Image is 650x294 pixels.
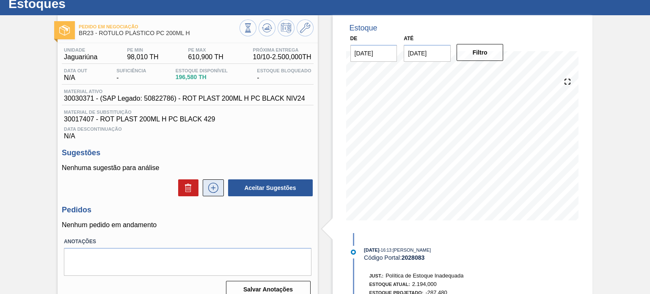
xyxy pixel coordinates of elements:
div: - [255,68,313,82]
div: Nova sugestão [198,179,224,196]
div: - [114,68,148,82]
img: Ícone [59,25,70,36]
div: Código Portal: [364,254,565,261]
div: Estoque [350,24,377,33]
button: Visão Geral dos Estoques [240,19,256,36]
p: Nenhuma sugestão para análise [62,164,313,172]
label: Anotações [64,236,311,248]
span: BR23 - RÓTULO PLÁSTICO PC 200ML H [79,30,239,36]
span: Material ativo [64,89,305,94]
div: N/A [62,123,313,140]
span: 30017407 - ROT PLAST 200ML H PC BLACK 429 [64,115,311,123]
span: Unidade [64,47,97,52]
span: Política de Estoque Inadequada [386,272,463,279]
h3: Pedidos [62,206,313,214]
span: 610,900 TH [188,53,223,61]
span: PE MIN [127,47,158,52]
button: Aceitar Sugestões [228,179,313,196]
span: [DATE] [364,247,379,253]
h3: Sugestões [62,148,313,157]
span: 98,010 TH [127,53,158,61]
span: Estoque Atual: [369,282,410,287]
p: Nenhum pedido em andamento [62,221,313,229]
span: Jaguariúna [64,53,97,61]
input: dd/mm/yyyy [404,45,451,62]
span: Estoque Disponível [176,68,228,73]
span: - 16:13 [380,248,391,253]
span: Pedido em Negociação [79,24,239,29]
div: Excluir Sugestões [174,179,198,196]
span: Just.: [369,273,384,278]
span: 196,580 TH [176,74,228,80]
span: Estoque Bloqueado [257,68,311,73]
label: Até [404,36,413,41]
span: PE MAX [188,47,223,52]
span: 10/10 - 2.500,000 TH [253,53,311,61]
div: N/A [62,68,89,82]
div: Aceitar Sugestões [224,179,314,197]
span: Data out [64,68,87,73]
span: : [PERSON_NAME] [391,247,431,253]
span: Data Descontinuação [64,126,311,132]
span: Próxima Entrega [253,47,311,52]
span: Suficiência [116,68,146,73]
span: 2.194,000 [412,281,437,287]
button: Ir ao Master Data / Geral [297,19,314,36]
span: 30030371 - (SAP Legado: 50822786) - ROT PLAST 200ML H PC BLACK NIV24 [64,95,305,102]
input: dd/mm/yyyy [350,45,397,62]
button: Programar Estoque [278,19,295,36]
button: Filtro [457,44,504,61]
strong: 2028083 [402,254,425,261]
img: atual [351,250,356,255]
span: Material de Substituição [64,110,311,115]
label: De [350,36,358,41]
button: Atualizar Gráfico [259,19,275,36]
